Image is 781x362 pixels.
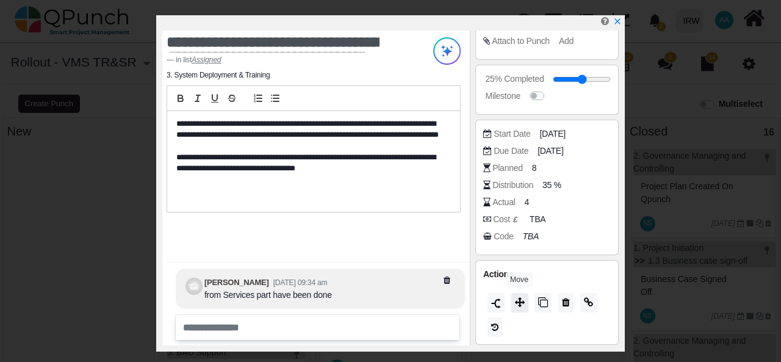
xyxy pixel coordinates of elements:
[167,54,409,65] footer: in list
[558,293,574,313] button: Delete
[506,272,533,288] div: Move
[494,145,528,157] div: Due Date
[492,162,522,175] div: Planned
[539,128,565,140] span: [DATE]
[494,128,530,140] div: Start Date
[483,269,513,279] span: Actions
[559,36,574,46] span: Add
[494,230,513,243] div: Code
[192,56,221,64] cite: Source Title
[486,90,520,103] div: Milestone
[532,162,537,175] span: 8
[524,196,529,209] span: 4
[538,145,563,157] span: [DATE]
[433,37,461,65] img: Try writing with AI
[488,317,502,337] button: History
[534,293,552,313] button: Copy
[192,56,221,64] u: Assigned
[204,278,268,287] b: [PERSON_NAME]
[613,17,622,26] svg: x
[493,213,520,226] div: Cost
[486,73,544,85] div: 25% Completed
[601,16,609,26] i: Help
[273,278,328,287] small: [DATE] 09:34 am
[492,35,550,48] div: Attach to Punch
[530,213,545,226] span: TBA
[492,196,515,209] div: Actual
[580,293,597,313] button: Copy Link
[167,70,270,81] li: 3. System Deployment & Training
[488,293,505,313] button: Split
[513,215,517,224] b: £
[491,299,501,308] img: split.9d50320.png
[204,289,332,302] div: from Services part have been done
[542,179,561,192] span: 35 %
[613,16,622,26] a: x
[523,231,539,241] i: TBA
[492,179,533,192] div: Distribution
